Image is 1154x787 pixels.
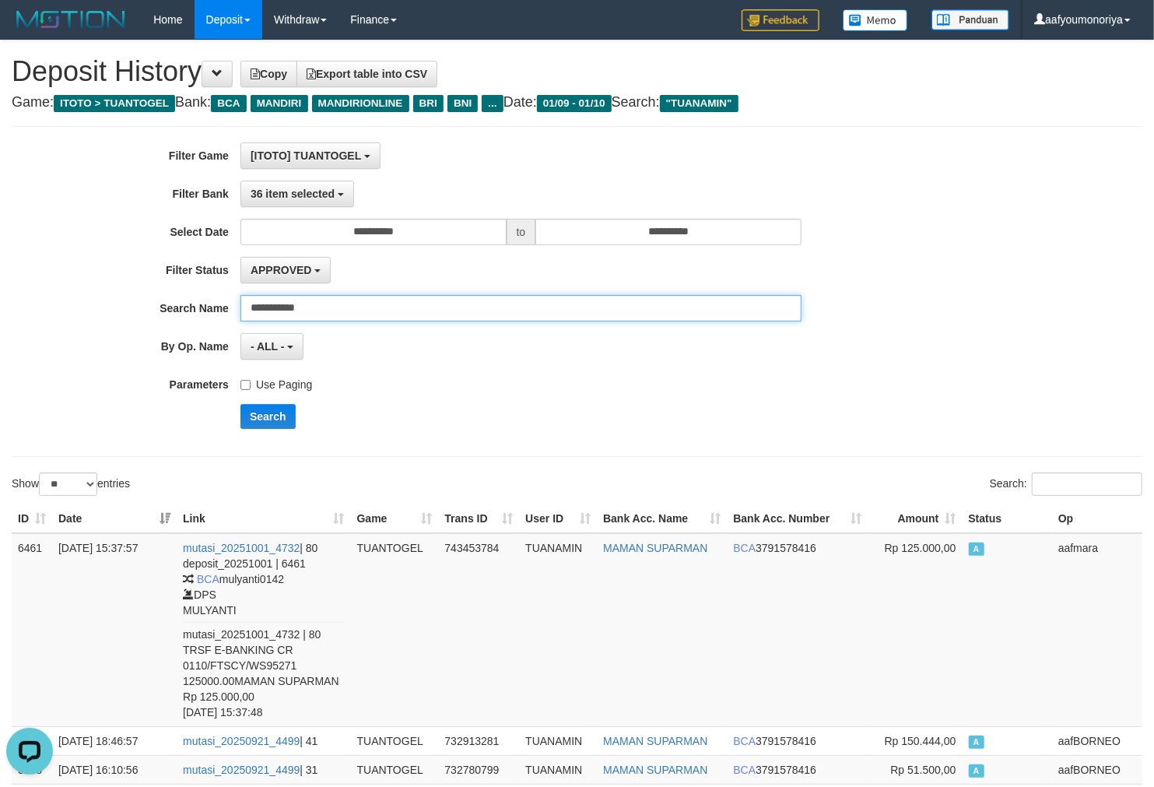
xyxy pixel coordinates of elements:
[12,533,52,727] td: 6461
[240,333,303,360] button: - ALL -
[39,473,97,496] select: Showentries
[183,735,300,747] a: mutasi_20250921_4499
[413,95,444,112] span: BRI
[251,264,312,276] span: APPROVED
[447,95,478,112] span: BNI
[519,504,597,533] th: User ID: activate to sort column ascending
[240,371,312,392] label: Use Paging
[12,8,130,31] img: MOTION_logo.png
[733,542,756,554] span: BCA
[603,735,707,747] a: MAMAN SUPARMAN
[969,543,984,556] span: Approved
[438,504,519,533] th: Trans ID: activate to sort column ascending
[52,504,177,533] th: Date: activate to sort column ascending
[12,95,1142,111] h4: Game: Bank: Date: Search:
[251,149,361,162] span: [ITOTO] TUANTOGEL
[727,726,867,755] td: 3791578416
[197,573,219,585] span: BCA
[351,504,439,533] th: Game: activate to sort column ascending
[12,473,130,496] label: Show entries
[177,755,350,784] td: | 31
[52,755,177,784] td: [DATE] 16:10:56
[6,6,53,53] button: Open LiveChat chat widget
[177,726,350,755] td: | 41
[438,726,519,755] td: 732913281
[251,340,285,353] span: - ALL -
[990,473,1142,496] label: Search:
[438,533,519,727] td: 743453784
[1052,755,1142,784] td: aafBORNEO
[240,380,251,390] input: Use Paging
[890,764,956,776] span: Rp 51.500,00
[727,533,867,727] td: 3791578416
[251,95,308,112] span: MANDIRI
[597,504,727,533] th: Bank Acc. Name: activate to sort column ascending
[507,219,536,245] span: to
[240,404,296,429] button: Search
[54,95,175,112] span: ITOTO > TUANTOGEL
[177,533,350,727] td: | 80
[519,533,597,727] td: TUANAMIN
[931,9,1009,30] img: panduan.png
[177,504,350,533] th: Link: activate to sort column ascending
[885,542,956,554] span: Rp 125.000,00
[868,504,963,533] th: Amount: activate to sort column ascending
[307,68,427,80] span: Export table into CSV
[183,764,300,776] a: mutasi_20250921_4499
[885,735,956,747] span: Rp 150.444,00
[969,736,984,749] span: Approved
[52,533,177,727] td: [DATE] 15:37:57
[12,504,52,533] th: ID: activate to sort column ascending
[1032,473,1142,496] input: Search:
[1052,533,1142,727] td: aafmara
[733,764,756,776] span: BCA
[12,56,1142,87] h1: Deposit History
[963,504,1052,533] th: Status
[1052,726,1142,755] td: aafBORNEO
[312,95,409,112] span: MANDIRIONLINE
[603,542,707,554] a: MAMAN SUPARMAN
[251,68,287,80] span: Copy
[1052,504,1142,533] th: Op
[351,533,439,727] td: TUANTOGEL
[211,95,246,112] span: BCA
[251,188,335,200] span: 36 item selected
[240,61,297,87] a: Copy
[351,755,439,784] td: TUANTOGEL
[52,726,177,755] td: [DATE] 18:46:57
[519,755,597,784] td: TUANAMIN
[351,726,439,755] td: TUANTOGEL
[240,257,331,283] button: APPROVED
[969,764,984,778] span: Approved
[240,181,354,207] button: 36 item selected
[438,755,519,784] td: 732780799
[482,95,503,112] span: ...
[843,9,908,31] img: Button%20Memo.svg
[519,726,597,755] td: TUANAMIN
[183,556,344,720] div: deposit_20251001 | 6461 mulyanti0142 DPS MULYANTI mutasi_20251001_4732 | 80 TRSF E-BANKING CR 011...
[742,9,819,31] img: Feedback.jpg
[660,95,738,112] span: "TUANAMIN"
[296,61,437,87] a: Export table into CSV
[240,142,381,169] button: [ITOTO] TUANTOGEL
[537,95,612,112] span: 01/09 - 01/10
[727,755,867,784] td: 3791578416
[727,504,867,533] th: Bank Acc. Number: activate to sort column ascending
[183,542,300,554] a: mutasi_20251001_4732
[603,764,707,776] a: MAMAN SUPARMAN
[733,735,756,747] span: BCA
